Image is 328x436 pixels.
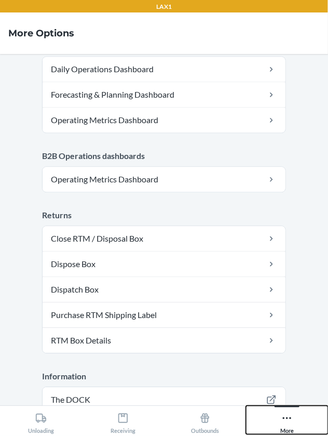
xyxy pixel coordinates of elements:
[43,226,285,251] a: Close RTM / Disposal Box
[43,328,285,353] a: RTM Box Details
[43,302,285,327] a: Purchase RTM Shipping Label
[43,387,285,412] a: The DOCK
[156,2,172,11] p: LAX1
[111,408,135,434] div: Receiving
[8,27,74,40] h4: More Options
[191,408,219,434] div: Outbounds
[42,209,286,221] p: Returns
[43,82,285,107] a: Forecasting & Planning Dashboard
[28,408,54,434] div: Unloading
[43,57,285,82] a: Daily Operations Dashboard
[43,167,285,192] a: Operating Metrics Dashboard
[164,406,246,434] button: Outbounds
[42,150,286,162] p: B2B Operations dashboards
[43,252,285,276] a: Dispose Box
[43,108,285,133] a: Operating Metrics Dashboard
[246,406,328,434] button: More
[42,370,286,382] p: Information
[280,408,294,434] div: More
[43,277,285,302] a: Dispatch Box
[82,406,164,434] button: Receiving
